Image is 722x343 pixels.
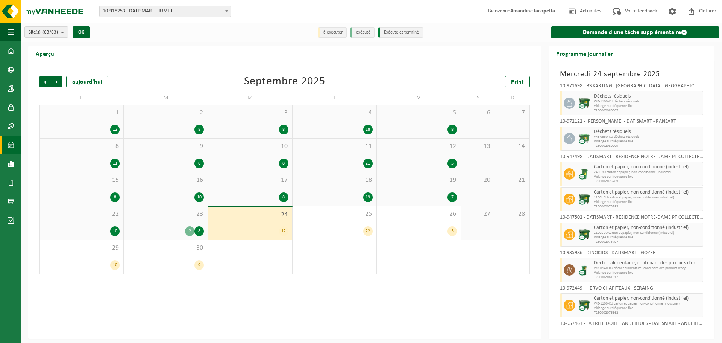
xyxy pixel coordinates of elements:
h2: Programme journalier [549,46,620,61]
span: T250002061817 [594,275,701,280]
span: 25 [296,210,373,218]
span: 13 [465,142,491,151]
span: Vidange sur fréquence fixe [594,139,701,144]
img: WB-0240-CU [579,168,590,180]
a: Demande d'une tâche supplémentaire [551,26,719,38]
span: 16 [127,176,204,184]
span: 17 [212,176,288,184]
td: M [208,91,292,105]
div: 8 [194,125,204,134]
span: T250002075789 [594,179,701,184]
span: Carton et papier, non-conditionné (industriel) [594,164,701,170]
div: 8 [447,125,457,134]
span: 29 [44,244,120,252]
div: 11 [110,159,120,168]
div: 12 [110,125,120,134]
span: Précédent [39,76,51,87]
span: T250002075797 [594,240,701,244]
span: Vidange sur fréquence fixe [594,200,701,204]
span: Vidange sur fréquence fixe [594,175,701,179]
div: 8 [279,159,288,168]
div: 10-972449 - HERVO CHAPITEAUX - SERAING [560,286,703,293]
button: OK [73,26,90,38]
span: 20 [465,176,491,184]
span: Vidange sur fréquence fixe [594,104,701,108]
span: Site(s) [29,27,58,38]
span: Vidange sur fréquence fixe [594,271,701,275]
span: 5 [381,109,457,117]
span: 22 [44,210,120,218]
div: 10-947498 - DATISMART - RESIDENCE NOTRE-DAME PT COLLECTE 1 - HUY [560,154,703,162]
div: 10 [194,192,204,202]
span: 7 [499,109,525,117]
span: 11 [296,142,373,151]
div: 5 [447,159,457,168]
li: Exécuté et terminé [378,27,423,38]
span: 18 [296,176,373,184]
div: aujourd'hui [66,76,108,87]
div: 10-947502 - DATISMART - RESIDENCE NOTRE-DAME PT COLLECTE 2 - HUY [560,215,703,223]
span: 10 [212,142,288,151]
img: WB-1100-CU [579,229,590,240]
span: Carton et papier, non-conditionné (industriel) [594,296,701,302]
div: 10-972122 - [PERSON_NAME] - DATISMART - RANSART [560,119,703,127]
span: 3 [212,109,288,117]
li: à exécuter [318,27,347,38]
td: V [377,91,461,105]
td: D [495,91,529,105]
div: 9 [194,260,204,270]
span: 30 [127,244,204,252]
span: Carton et papier, non-conditionné (industriel) [594,189,701,195]
div: 21 [363,159,373,168]
span: 240L CU carton et papier, non-conditionné (industriel) [594,170,701,175]
img: WB-1100-CU [579,300,590,311]
span: Vidange sur fréquence fixe [594,235,701,240]
span: Suivant [51,76,62,87]
div: 19 [363,192,373,202]
span: Carton et papier, non-conditionné (industriel) [594,225,701,231]
div: 10 [110,226,120,236]
span: WB-1100-CU carton et papier, non-conditionné (industriel) [594,302,701,306]
span: 1100L CU carton et papier, non-conditionné (industriel) [594,231,701,235]
span: 19 [381,176,457,184]
span: 14 [499,142,525,151]
span: Déchets résiduels [594,93,701,99]
a: Print [505,76,530,87]
td: J [293,91,377,105]
img: WB-0140-CU [579,264,590,276]
span: Déchet alimentaire, contenant des produits d'origine animale, non emballé, catégorie 3 [594,260,701,266]
span: 1 [44,109,120,117]
span: 1100L CU carton et papier, non-conditionné (industriel) [594,195,701,200]
span: T250002080007 [594,108,701,113]
td: L [39,91,124,105]
span: 9 [127,142,204,151]
div: 8 [279,192,288,202]
span: 23 [127,210,204,218]
h2: Aperçu [28,46,62,61]
span: Déchets résiduels [594,129,701,135]
span: 10-918253 - DATISMART - JUMET [100,6,231,17]
span: 27 [465,210,491,218]
div: Septembre 2025 [244,76,325,87]
div: 10-971698 - BS KARTING - [GEOGRAPHIC_DATA]-[GEOGRAPHIC_DATA]-[GEOGRAPHIC_DATA] [560,84,703,91]
span: 12 [381,142,457,151]
span: WB-0140-CU déchet alimentaire, contenant des produits d'orig [594,266,701,271]
div: 7 [447,192,457,202]
span: Print [511,79,524,85]
div: 2 [185,226,194,236]
span: 15 [44,176,120,184]
span: 28 [499,210,525,218]
span: WB-0660-CU déchets résiduels [594,135,701,139]
span: 10-918253 - DATISMART - JUMET [99,6,231,17]
span: T250002076662 [594,311,701,315]
span: 6 [465,109,491,117]
span: WB-1100-CU déchets résiduels [594,99,701,104]
img: WB-1100-CU [579,194,590,205]
div: 10 [110,260,120,270]
div: 22 [363,226,373,236]
div: 8 [279,125,288,134]
div: 18 [363,125,373,134]
span: 21 [499,176,525,184]
strong: Amandine Iacopetta [510,8,555,14]
div: 10-957461 - LA FRITE DORÉE ANDERLUES - DATISMART - ANDERLUES [560,321,703,329]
